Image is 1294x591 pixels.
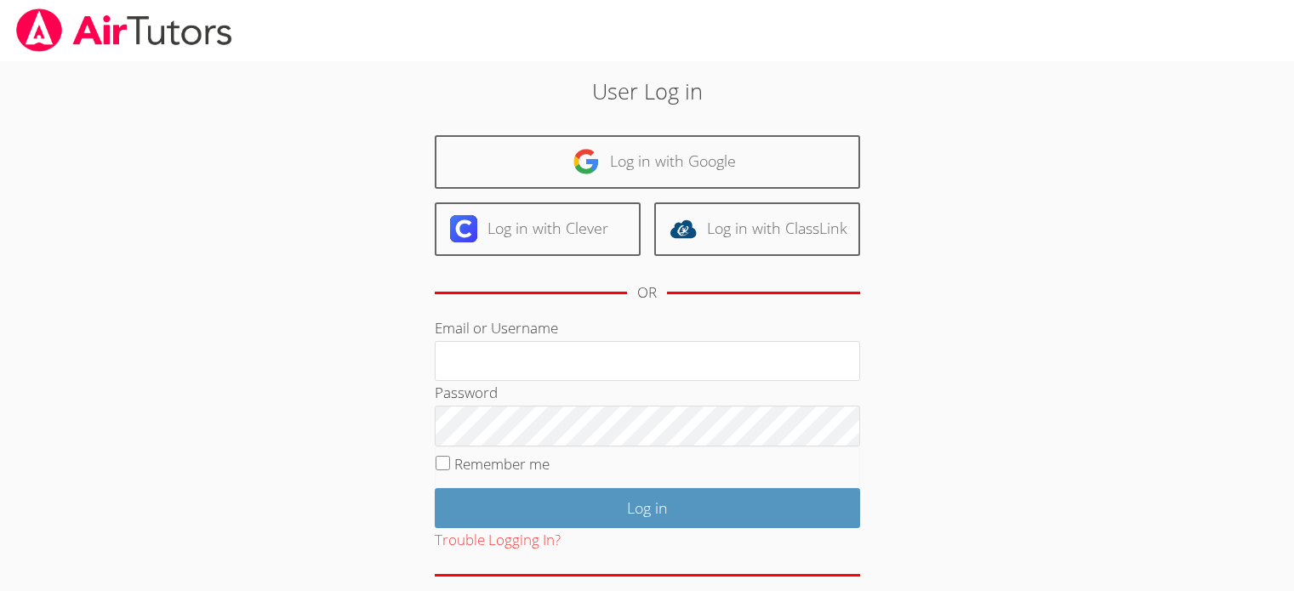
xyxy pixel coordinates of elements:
[637,281,657,305] div: OR
[435,488,860,528] input: Log in
[454,454,550,474] label: Remember me
[435,318,558,338] label: Email or Username
[435,202,641,256] a: Log in with Clever
[298,75,996,107] h2: User Log in
[435,383,498,402] label: Password
[654,202,860,256] a: Log in with ClassLink
[573,148,600,175] img: google-logo-50288ca7cdecda66e5e0955fdab243c47b7ad437acaf1139b6f446037453330a.svg
[435,135,860,189] a: Log in with Google
[14,9,234,52] img: airtutors_banner-c4298cdbf04f3fff15de1276eac7730deb9818008684d7c2e4769d2f7ddbe033.png
[670,215,697,242] img: classlink-logo-d6bb404cc1216ec64c9a2012d9dc4662098be43eaf13dc465df04b49fa7ab582.svg
[435,528,561,553] button: Trouble Logging In?
[450,215,477,242] img: clever-logo-6eab21bc6e7a338710f1a6ff85c0baf02591cd810cc4098c63d3a4b26e2feb20.svg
